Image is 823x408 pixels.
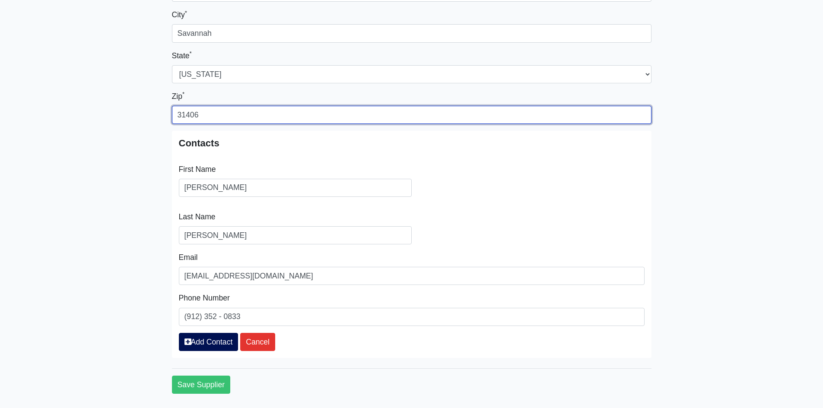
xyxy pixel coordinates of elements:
[179,292,230,304] label: Phone Number
[179,179,412,197] input: Search
[179,211,216,223] label: Last Name
[179,251,198,263] label: Email
[172,50,192,62] label: State
[240,333,275,351] a: Cancel
[179,138,645,149] h5: Contacts
[179,333,238,351] a: Add Contact
[172,9,187,21] label: City
[179,163,216,175] label: First Name
[172,376,231,394] button: Save Supplier
[172,90,185,102] label: Zip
